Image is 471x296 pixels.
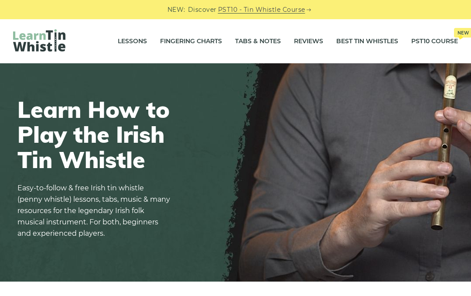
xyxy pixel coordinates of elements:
[13,29,65,52] img: LearnTinWhistle.com
[411,31,458,52] a: PST10 CourseNew
[17,182,170,239] p: Easy-to-follow & free Irish tin whistle (penny whistle) lessons, tabs, music & many resources for...
[160,31,222,52] a: Fingering Charts
[17,97,170,172] h1: Learn How to Play the Irish Tin Whistle
[235,31,281,52] a: Tabs & Notes
[118,31,147,52] a: Lessons
[336,31,398,52] a: Best Tin Whistles
[294,31,323,52] a: Reviews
